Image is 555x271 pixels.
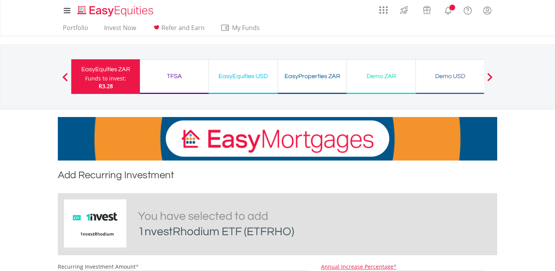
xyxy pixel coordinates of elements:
img: vouchers-v2.svg [420,4,433,16]
h2: You have selected to add [138,209,380,239]
button: Next [482,77,498,84]
div: TFSA [145,71,204,82]
a: Vouchers [415,2,438,16]
span: 1nvestRhodium ETF (ETFRHO) [138,226,294,238]
a: Home page [74,2,156,17]
a: Invest Now [101,24,139,36]
span: My Funds [220,23,271,33]
a: My Profile [478,2,497,19]
a: Portfolio [60,24,91,36]
img: EasyMortage Promotion Banner [58,117,497,161]
a: Annual Increase Percentage* [321,263,397,270]
a: AppsGrid [374,2,393,14]
div: Funds to invest: [85,75,126,82]
img: thrive-v2.svg [398,4,410,16]
h1: Add Recurring Investment [58,168,497,186]
div: EasyEquities USD [214,71,273,82]
span: R3.28 [99,82,113,90]
div: EasyEquities ZAR [76,64,135,75]
div: Demo USD [420,71,480,82]
a: Notifications [438,2,458,17]
div: Demo ZAR [351,71,411,82]
img: EQU.ZA.ETFRHO.png [68,203,126,244]
span: Refer and Earn [161,23,205,32]
img: EasyEquities_Logo.png [76,5,156,17]
img: grid-menu-icon.svg [379,6,388,14]
div: EasyProperties ZAR [283,71,342,82]
a: Refer and Earn [149,24,208,36]
button: Previous [57,77,73,84]
label: Recurring Investment Amount [58,263,136,270]
a: FAQ's and Support [458,2,478,17]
